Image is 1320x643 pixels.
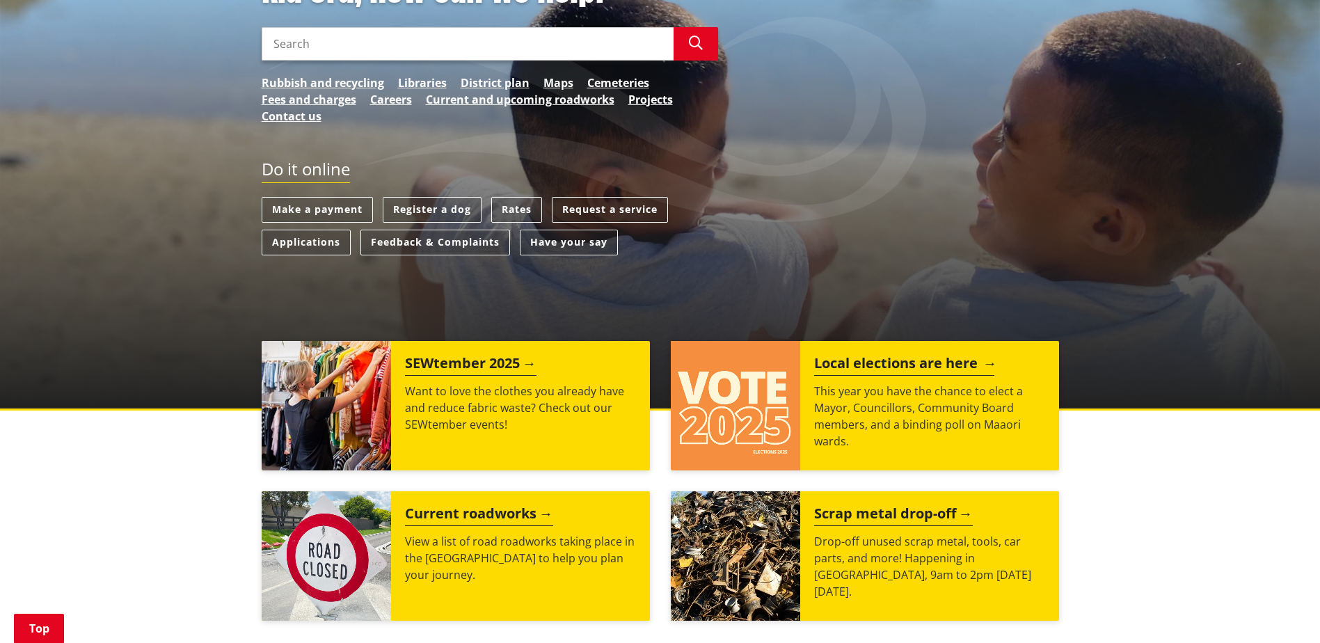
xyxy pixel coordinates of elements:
p: Drop-off unused scrap metal, tools, car parts, and more! Happening in [GEOGRAPHIC_DATA], 9am to 2... [814,533,1045,600]
a: Have your say [520,230,618,255]
a: Libraries [398,74,447,91]
a: Maps [543,74,573,91]
h2: Current roadworks [405,505,553,526]
input: Search input [262,27,674,61]
a: SEWtember 2025 Want to love the clothes you already have and reduce fabric waste? Check out our S... [262,341,650,470]
a: Request a service [552,197,668,223]
a: Feedback & Complaints [360,230,510,255]
a: Current roadworks View a list of road roadworks taking place in the [GEOGRAPHIC_DATA] to help you... [262,491,650,621]
a: Contact us [262,108,321,125]
img: Vote 2025 [671,341,800,470]
img: Road closed sign [262,491,391,621]
img: SEWtember [262,341,391,470]
a: Fees and charges [262,91,356,108]
img: Scrap metal collection [671,491,800,621]
p: Want to love the clothes you already have and reduce fabric waste? Check out our SEWtember events! [405,383,636,433]
p: This year you have the chance to elect a Mayor, Councillors, Community Board members, and a bindi... [814,383,1045,450]
a: Local elections are here This year you have the chance to elect a Mayor, Councillors, Community B... [671,341,1059,470]
a: Applications [262,230,351,255]
a: Projects [628,91,673,108]
h2: Scrap metal drop-off [814,505,973,526]
a: Rubbish and recycling [262,74,384,91]
a: Cemeteries [587,74,649,91]
iframe: Messenger Launcher [1256,585,1306,635]
a: District plan [461,74,530,91]
a: Register a dog [383,197,482,223]
h2: Do it online [262,159,350,184]
a: Top [14,614,64,643]
h2: SEWtember 2025 [405,355,536,376]
h2: Local elections are here [814,355,994,376]
a: Rates [491,197,542,223]
p: View a list of road roadworks taking place in the [GEOGRAPHIC_DATA] to help you plan your journey. [405,533,636,583]
a: Careers [370,91,412,108]
a: Make a payment [262,197,373,223]
a: A massive pile of rusted scrap metal, including wheels and various industrial parts, under a clea... [671,491,1059,621]
a: Current and upcoming roadworks [426,91,614,108]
